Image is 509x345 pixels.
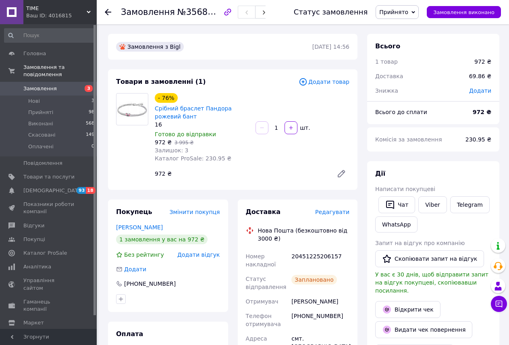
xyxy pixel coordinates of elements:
[121,7,175,17] span: Замовлення
[333,166,349,182] a: Редагувати
[23,263,51,270] span: Аналітика
[375,73,403,79] span: Доставка
[91,143,94,150] span: 0
[124,266,146,272] span: Додати
[155,105,232,120] a: Срібний браслет Пандора рожевий бант
[375,58,398,65] span: 1 товар
[28,98,40,105] span: Нові
[375,271,488,294] span: У вас є 30 днів, щоб відправити запит на відгук покупцеві, скопіювавши посилання.
[123,280,177,288] div: [PHONE_NUMBER]
[375,216,418,233] a: WhatsApp
[116,78,206,85] span: Товари в замовленні (1)
[246,335,267,342] span: Адреса
[291,275,337,285] div: Заплановано
[116,224,163,231] a: [PERSON_NAME]
[299,77,349,86] span: Додати товар
[375,42,400,50] span: Всього
[23,222,44,229] span: Відгуки
[246,276,287,290] span: Статус відправлення
[375,301,440,318] a: Відкрити чек
[23,64,97,78] span: Замовлення та повідомлення
[116,102,148,117] img: Срібний браслет Пандора рожевий бант
[375,109,427,115] span: Всього до сплати
[155,155,231,162] span: Каталог ProSale: 230.95 ₴
[23,173,75,181] span: Товари та послуги
[116,42,184,52] div: Замовлення з Bigl
[375,240,465,246] span: Запит на відгук про компанію
[433,9,494,15] span: Замовлення виконано
[91,98,94,105] span: 3
[378,196,415,213] button: Чат
[23,85,57,92] span: Замовлення
[469,87,491,94] span: Додати
[312,44,349,50] time: [DATE] 14:56
[246,313,281,327] span: Телефон отримувача
[375,321,472,338] button: Видати чек повернення
[23,298,75,313] span: Гаманець компанії
[491,296,507,312] button: Чат з покупцем
[155,131,216,137] span: Готово до відправки
[464,67,496,85] div: 69.86 ₴
[375,250,484,267] button: Скопіювати запит на відгук
[28,143,54,150] span: Оплачені
[26,5,87,12] span: TIME
[246,253,276,268] span: Номер накладної
[105,8,111,16] div: Повернутися назад
[246,298,278,305] span: Отримувач
[155,147,189,154] span: Залишок: 3
[116,208,152,216] span: Покупець
[23,277,75,291] span: Управління сайтом
[256,227,352,243] div: Нова Пошта (безкоштовно від 3000 ₴)
[23,50,46,57] span: Головна
[86,131,94,139] span: 149
[77,187,86,194] span: 93
[474,58,491,66] div: 972 ₴
[427,6,501,18] button: Замовлення виконано
[175,140,193,145] span: 3 995 ₴
[23,187,83,194] span: [DEMOGRAPHIC_DATA]
[294,8,368,16] div: Статус замовлення
[23,201,75,215] span: Показники роботи компанії
[315,209,349,215] span: Редагувати
[473,109,491,115] b: 972 ₴
[375,170,385,177] span: Дії
[298,124,311,132] div: шт.
[23,319,44,326] span: Маркет
[170,209,220,215] span: Змінити покупця
[86,120,94,127] span: 568
[26,12,97,19] div: Ваш ID: 4016815
[86,187,95,194] span: 18
[116,235,208,244] div: 1 замовлення у вас на 972 ₴
[28,131,56,139] span: Скасовані
[23,249,67,257] span: Каталог ProSale
[379,9,408,15] span: Прийнято
[418,196,447,213] a: Viber
[85,85,93,92] span: 3
[155,93,178,103] div: - 76%
[28,120,53,127] span: Виконані
[23,160,62,167] span: Повідомлення
[375,186,435,192] span: Написати покупцеві
[290,249,351,272] div: 20451225206157
[465,136,491,143] span: 230.95 ₴
[177,251,220,258] span: Додати відгук
[23,236,45,243] span: Покупці
[152,168,330,179] div: 972 ₴
[290,294,351,309] div: [PERSON_NAME]
[89,109,94,116] span: 98
[124,251,164,258] span: Без рейтингу
[450,196,490,213] a: Telegram
[290,309,351,331] div: [PHONE_NUMBER]
[375,136,442,143] span: Комісія за замовлення
[375,87,398,94] span: Знижка
[116,330,143,338] span: Оплата
[28,109,53,116] span: Прийняті
[177,7,235,17] span: №356889350
[4,28,95,43] input: Пошук
[155,121,249,129] div: 16
[246,208,281,216] span: Доставка
[155,139,172,145] span: 972 ₴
